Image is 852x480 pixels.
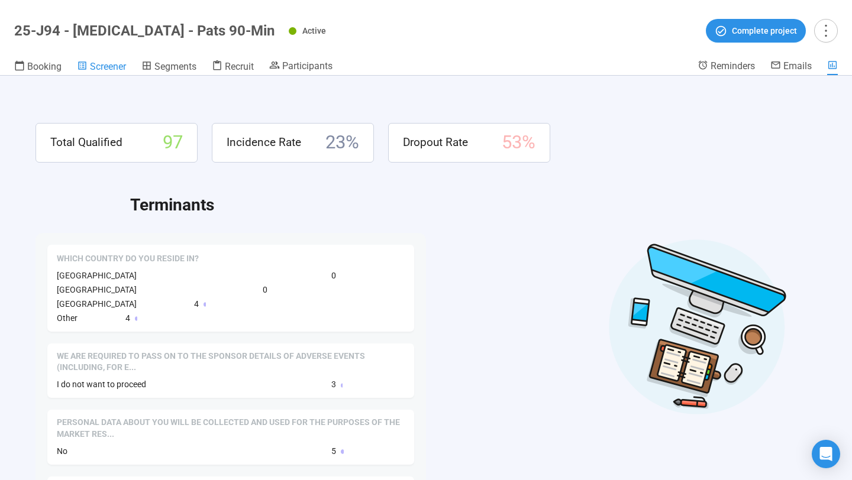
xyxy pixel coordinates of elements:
span: Which country do you reside in? [57,253,199,265]
a: Emails [770,60,812,74]
span: [GEOGRAPHIC_DATA] [57,285,137,294]
span: 53 % [502,128,535,157]
span: [GEOGRAPHIC_DATA] [57,271,137,280]
span: [GEOGRAPHIC_DATA] [57,299,137,309]
a: Screener [77,60,126,75]
span: Segments [154,61,196,72]
img: Desktop work notes [608,238,787,416]
span: 97 [163,128,183,157]
span: 4 [194,297,199,310]
span: 0 [263,283,267,296]
span: 3 [331,378,336,391]
button: more [814,19,838,43]
span: Recruit [225,61,254,72]
span: Reminders [711,60,755,72]
span: more [818,22,834,38]
span: Other [57,313,78,323]
span: 4 [125,312,130,325]
span: 0 [331,269,336,282]
span: Complete project [732,24,797,37]
a: Recruit [212,60,254,75]
span: We are required to pass on to the sponsor details of adverse events (including, for example, actu... [57,351,405,374]
span: Emails [783,60,812,72]
span: 5 [331,445,336,458]
span: Booking [27,61,62,72]
span: Active [302,26,326,35]
a: Participants [269,60,333,74]
span: Participants [282,60,333,72]
span: No [57,446,67,456]
a: Booking [14,60,62,75]
button: Complete project [706,19,806,43]
span: I do not want to proceed [57,380,146,389]
h2: Terminants [130,192,816,218]
a: Reminders [698,60,755,74]
span: Screener [90,61,126,72]
span: Incidence Rate [227,134,301,151]
span: Dropout Rate [403,134,468,151]
div: Open Intercom Messenger [812,440,840,468]
a: Segments [141,60,196,75]
span: Personal data about you will be collected and used for the purposes of the market research study.... [57,417,405,440]
span: Total Qualified [50,134,122,151]
span: 23 % [325,128,359,157]
h1: 25-J94 - [MEDICAL_DATA] - Pats 90-Min [14,22,275,39]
